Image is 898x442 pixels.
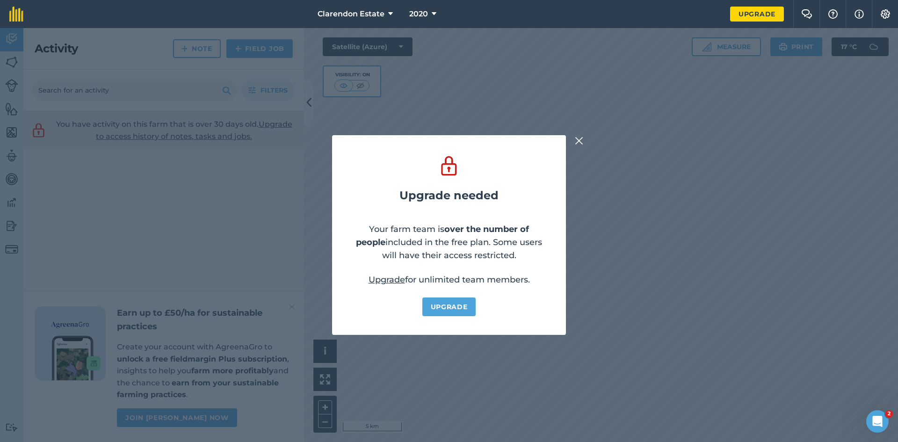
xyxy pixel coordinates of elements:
[422,297,476,316] a: Upgrade
[880,9,891,19] img: A cog icon
[885,410,893,418] span: 2
[351,223,547,262] p: Your farm team is included in the free plan. Some users will have their access restricted.
[827,9,839,19] img: A question mark icon
[855,8,864,20] img: svg+xml;base64,PHN2ZyB4bWxucz0iaHR0cDovL3d3dy53My5vcmcvMjAwMC9zdmciIHdpZHRoPSIxNyIgaGVpZ2h0PSIxNy...
[369,273,530,286] p: for unlimited team members.
[730,7,784,22] a: Upgrade
[866,410,889,433] iframe: Intercom live chat
[318,8,384,20] span: Clarendon Estate
[369,275,405,285] a: Upgrade
[801,9,812,19] img: Two speech bubbles overlapping with the left bubble in the forefront
[9,7,23,22] img: fieldmargin Logo
[409,8,428,20] span: 2020
[399,189,499,202] h2: Upgrade needed
[575,135,583,146] img: svg+xml;base64,PHN2ZyB4bWxucz0iaHR0cDovL3d3dy53My5vcmcvMjAwMC9zdmciIHdpZHRoPSIyMiIgaGVpZ2h0PSIzMC...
